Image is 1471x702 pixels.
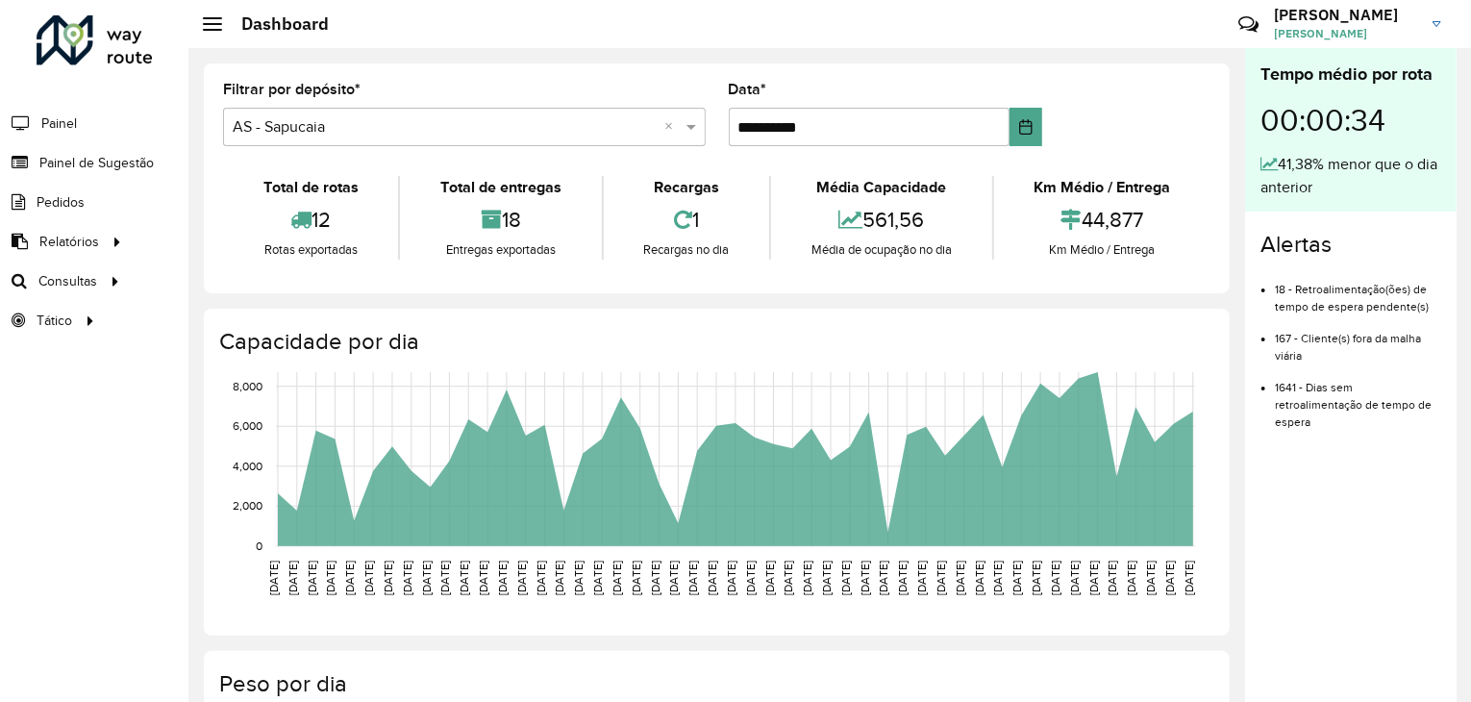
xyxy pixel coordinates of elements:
[405,199,596,240] div: 18
[665,115,682,138] span: Clear all
[1049,561,1061,595] text: [DATE]
[438,561,451,595] text: [DATE]
[1144,561,1157,595] text: [DATE]
[783,561,795,595] text: [DATE]
[897,561,910,595] text: [DATE]
[1030,561,1042,595] text: [DATE]
[609,199,764,240] div: 1
[935,561,947,595] text: [DATE]
[1260,231,1441,259] h4: Alertas
[1010,108,1042,146] button: Choose Date
[219,670,1210,698] h4: Peso por dia
[1275,364,1441,431] li: 1641 - Dias sem retroalimentação de tempo de espera
[1275,266,1441,315] li: 18 - Retroalimentação(ões) de tempo de espera pendente(s)
[228,199,393,240] div: 12
[1183,561,1195,595] text: [DATE]
[591,561,604,595] text: [DATE]
[1274,25,1418,42] span: [PERSON_NAME]
[496,561,509,595] text: [DATE]
[1011,561,1024,595] text: [DATE]
[228,240,393,260] div: Rotas exportadas
[223,78,361,101] label: Filtrar por depósito
[725,561,737,595] text: [DATE]
[1260,62,1441,88] div: Tempo médio por rota
[1260,88,1441,153] div: 00:00:34
[405,240,596,260] div: Entregas exportadas
[776,176,986,199] div: Média Capacidade
[609,240,764,260] div: Recargas no dia
[267,561,280,595] text: [DATE]
[973,561,985,595] text: [DATE]
[477,561,489,595] text: [DATE]
[609,176,764,199] div: Recargas
[630,561,642,595] text: [DATE]
[306,561,318,595] text: [DATE]
[999,176,1206,199] div: Km Médio / Entrega
[1126,561,1138,595] text: [DATE]
[686,561,699,595] text: [DATE]
[1228,4,1269,45] a: Contato Rápido
[401,561,413,595] text: [DATE]
[37,192,85,213] span: Pedidos
[1163,561,1176,595] text: [DATE]
[233,460,262,472] text: 4,000
[39,232,99,252] span: Relatórios
[859,561,871,595] text: [DATE]
[744,561,757,595] text: [DATE]
[1068,561,1081,595] text: [DATE]
[839,561,852,595] text: [DATE]
[992,561,1005,595] text: [DATE]
[801,561,813,595] text: [DATE]
[382,561,394,595] text: [DATE]
[233,380,262,392] text: 8,000
[954,561,966,595] text: [DATE]
[1087,561,1100,595] text: [DATE]
[219,328,1210,356] h4: Capacidade por dia
[706,561,718,595] text: [DATE]
[256,539,262,552] text: 0
[729,78,767,101] label: Data
[776,240,986,260] div: Média de ocupação no dia
[667,561,680,595] text: [DATE]
[649,561,661,595] text: [DATE]
[611,561,623,595] text: [DATE]
[820,561,833,595] text: [DATE]
[41,113,77,134] span: Painel
[572,561,585,595] text: [DATE]
[343,561,356,595] text: [DATE]
[287,561,299,595] text: [DATE]
[999,199,1206,240] div: 44,877
[553,561,565,595] text: [DATE]
[1274,6,1418,24] h3: [PERSON_NAME]
[420,561,433,595] text: [DATE]
[233,420,262,433] text: 6,000
[458,561,470,595] text: [DATE]
[535,561,547,595] text: [DATE]
[222,13,329,35] h2: Dashboard
[1107,561,1119,595] text: [DATE]
[228,176,393,199] div: Total de rotas
[878,561,890,595] text: [DATE]
[405,176,596,199] div: Total de entregas
[999,240,1206,260] div: Km Médio / Entrega
[39,153,154,173] span: Painel de Sugestão
[233,500,262,513] text: 2,000
[776,199,986,240] div: 561,56
[1275,315,1441,364] li: 167 - Cliente(s) fora da malha viária
[1260,153,1441,199] div: 41,38% menor que o dia anterior
[324,561,337,595] text: [DATE]
[362,561,375,595] text: [DATE]
[915,561,928,595] text: [DATE]
[37,311,72,331] span: Tático
[38,271,97,291] span: Consultas
[515,561,528,595] text: [DATE]
[763,561,776,595] text: [DATE]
